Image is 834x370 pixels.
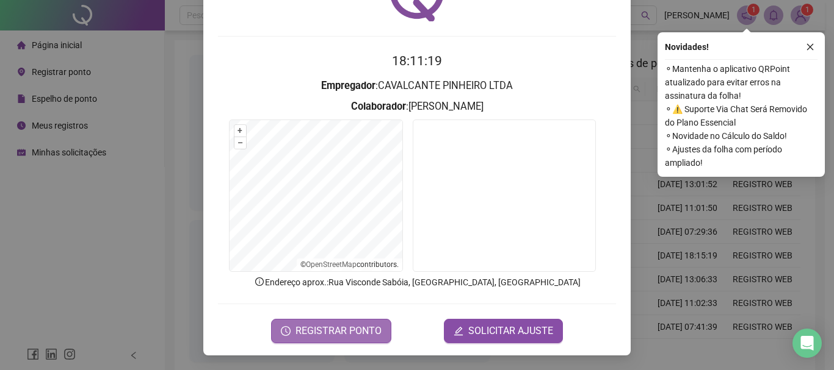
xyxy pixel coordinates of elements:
[454,326,463,336] span: edit
[392,54,442,68] time: 18:11:19
[665,102,818,129] span: ⚬ ⚠️ Suporte Via Chat Será Removido do Plano Essencial
[665,143,818,169] span: ⚬ Ajustes da folha com período ampliado!
[665,62,818,102] span: ⚬ Mantenha o aplicativo QRPoint atualizado para evitar erros na assinatura da folha!
[254,276,265,287] span: info-circle
[281,326,291,336] span: clock-circle
[306,260,357,269] a: OpenStreetMap
[218,276,616,289] p: Endereço aprox. : Rua Visconde Sabóia, [GEOGRAPHIC_DATA], [GEOGRAPHIC_DATA]
[218,99,616,115] h3: : [PERSON_NAME]
[351,101,406,112] strong: Colaborador
[234,137,246,149] button: –
[296,324,382,338] span: REGISTRAR PONTO
[271,319,391,343] button: REGISTRAR PONTO
[444,319,563,343] button: editSOLICITAR AJUSTE
[300,260,399,269] li: © contributors.
[234,125,246,137] button: +
[218,78,616,94] h3: : CAVALCANTE PINHEIRO LTDA
[321,80,375,91] strong: Empregador
[665,129,818,143] span: ⚬ Novidade no Cálculo do Saldo!
[468,324,553,338] span: SOLICITAR AJUSTE
[665,40,709,54] span: Novidades !
[792,329,822,358] div: Open Intercom Messenger
[806,43,814,51] span: close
